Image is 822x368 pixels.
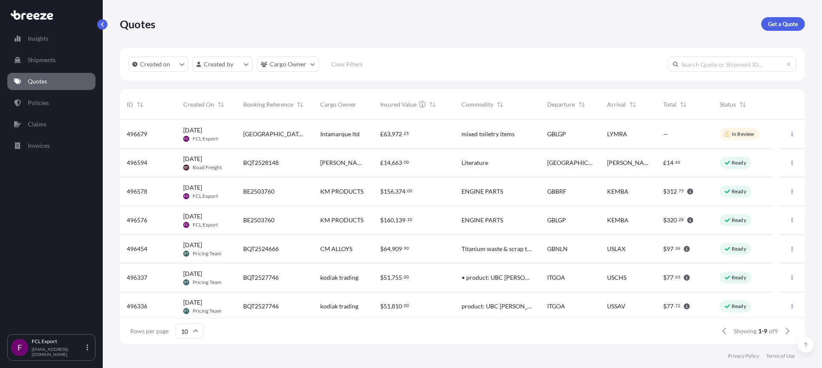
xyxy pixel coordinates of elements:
[184,192,188,200] span: FE
[193,250,221,257] span: Pricing Team
[732,303,746,310] p: Ready
[183,241,202,249] span: [DATE]
[184,278,188,287] span: PT
[392,246,402,252] span: 909
[675,304,680,307] span: 72
[663,275,667,281] span: $
[270,60,307,69] p: Cargo Owner
[462,159,488,167] span: Literature
[320,216,363,224] span: KM PRODUCTS
[674,161,675,164] span: .
[390,131,392,137] span: ,
[243,216,274,224] span: BE2503760
[320,159,366,167] span: [PERSON_NAME] Publisher Services
[331,60,363,69] p: Clear Filters
[607,187,628,196] span: KEMBA
[667,188,677,194] span: 312
[128,57,188,72] button: createdOn Filter options
[675,161,680,164] span: 66
[384,275,390,281] span: 51
[380,131,384,137] span: £
[402,132,403,135] span: .
[7,51,95,69] a: Shipments
[402,275,403,278] span: .
[392,275,402,281] span: 755
[607,216,628,224] span: KEMBA
[7,30,95,47] a: Insights
[732,188,746,195] p: Ready
[768,20,798,28] p: Get a Quote
[140,60,170,69] p: Created on
[766,353,795,359] p: Terms of Use
[384,246,390,252] span: 64
[732,217,746,224] p: Ready
[547,245,568,253] span: GBNLN
[663,303,667,309] span: $
[462,245,533,253] span: Titanium waste & scrap turnings in big bags
[32,338,85,345] p: FCL Export
[120,17,155,31] p: Quotes
[607,302,625,311] span: USSAV
[402,247,403,250] span: .
[547,273,565,282] span: ITGOA
[668,57,796,72] input: Search Quote or Shipment ID...
[320,100,356,109] span: Cargo Owner
[732,245,746,252] p: Ready
[384,131,390,137] span: 63
[320,187,363,196] span: KM PRODUCTS
[404,275,409,278] span: 00
[320,273,358,282] span: kodiak trading
[243,130,307,138] span: [GEOGRAPHIC_DATA], [GEOGRAPHIC_DATA]
[462,187,503,196] span: ENGINE PARTS
[674,304,675,307] span: .
[28,99,49,107] p: Policies
[607,245,625,253] span: USLAX
[390,303,392,309] span: ,
[732,159,746,166] p: Ready
[462,130,515,138] span: mixed toiletry items
[183,212,202,221] span: [DATE]
[738,99,748,110] button: Sort
[734,327,756,335] span: Showing
[732,274,746,281] p: Ready
[295,99,305,110] button: Sort
[127,302,147,311] span: 496336
[679,218,684,221] span: 28
[127,100,133,109] span: ID
[193,308,221,314] span: Pricing Team
[758,327,767,335] span: 1-9
[130,327,169,335] span: Rows per page
[404,304,409,307] span: 00
[184,135,188,143] span: FE
[184,307,188,315] span: PT
[184,221,188,229] span: FE
[193,193,218,200] span: FCL Export
[193,221,218,228] span: FCL Export
[243,273,279,282] span: BQT2527746
[462,273,533,282] span: • product: UBC [PERSON_NAME]/ Aluminium scrap 76020010
[135,99,145,110] button: Sort
[193,57,253,72] button: createdBy Filter options
[395,188,405,194] span: 374
[257,57,319,72] button: cargoOwner Filter options
[677,189,678,192] span: .
[607,100,626,109] span: Arrival
[32,347,85,357] p: [EMAIL_ADDRESS][DOMAIN_NAME]
[547,187,566,196] span: GBBRF
[380,303,384,309] span: $
[663,160,667,166] span: £
[547,100,575,109] span: Departure
[404,132,409,135] span: 25
[323,57,371,71] button: Clear Filters
[243,302,279,311] span: BQT2527746
[127,273,147,282] span: 496337
[732,131,754,138] p: In Review
[28,120,46,129] p: Claims
[127,159,147,167] span: 496594
[320,245,352,253] span: CM ALLOYS
[674,247,675,250] span: .
[380,100,417,109] span: Insured Value
[406,218,407,221] span: .
[380,275,384,281] span: $
[243,245,279,253] span: BQT2524666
